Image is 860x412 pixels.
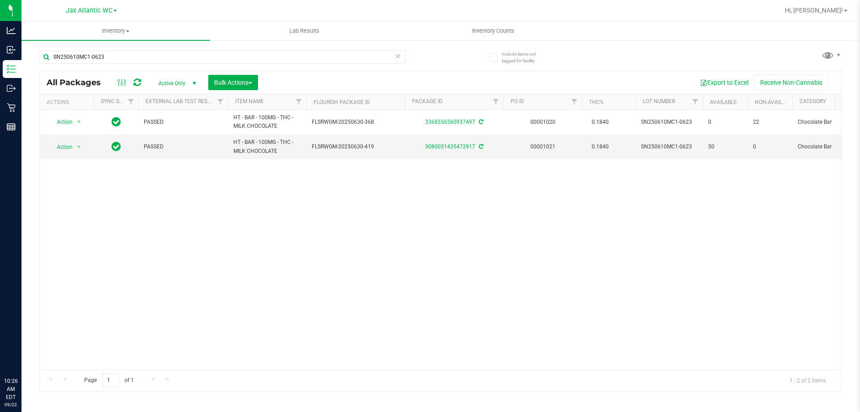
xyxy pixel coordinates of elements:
a: Available [710,99,737,105]
span: PASSED [144,143,223,151]
span: 0 [753,143,787,151]
a: Filter [213,94,228,109]
a: THC% [589,99,604,105]
a: Item Name [235,98,264,104]
span: 0.1840 [587,116,613,129]
p: 10:26 AM EDT [4,377,17,401]
a: Filter [567,94,582,109]
a: External Lab Test Result [146,98,216,104]
a: Non-Available [755,99,795,105]
a: PO ID [511,98,524,104]
inline-svg: Inventory [7,65,16,74]
p: 09/22 [4,401,17,408]
a: 3080051435472917 [425,143,475,150]
a: Filter [688,94,703,109]
span: Inventory [21,27,210,35]
span: Bulk Actions [214,79,252,86]
span: Page of 1 [77,373,141,387]
a: Flourish Package ID [314,99,370,105]
a: 00001021 [530,143,555,150]
span: In Sync [112,140,121,153]
span: select [73,116,85,128]
span: 0 [708,118,742,126]
a: 00001020 [530,119,555,125]
span: PASSED [144,118,223,126]
a: Filter [292,94,306,109]
button: Bulk Actions [208,75,258,90]
input: 1 [103,373,119,387]
span: FLSRWGM-20250630-368 [312,118,400,126]
a: Lot Number [643,98,675,104]
a: Sync Status [101,98,135,104]
span: Hi, [PERSON_NAME]! [785,7,843,14]
a: Category [800,98,826,104]
inline-svg: Outbound [7,84,16,93]
span: Include items not tagged for facility [502,51,546,64]
span: Action [49,141,73,153]
span: SN250610MC1-0623 [641,118,697,126]
button: Export to Excel [694,75,754,90]
inline-svg: Retail [7,103,16,112]
span: 22 [753,118,787,126]
span: In Sync [112,116,121,128]
iframe: Resource center [9,340,36,367]
a: Inventory Counts [399,22,587,40]
span: 1 - 2 of 2 items [783,373,833,387]
a: Lab Results [210,22,399,40]
inline-svg: Analytics [7,26,16,35]
span: Lab Results [277,27,331,35]
a: Package ID [412,98,443,104]
span: Jax Atlantic WC [66,7,112,14]
button: Receive Non-Cannabis [754,75,828,90]
span: HT - BAR - 100MG - THC - MILK CHOCOLATE [233,113,301,130]
inline-svg: Reports [7,122,16,131]
a: Inventory [21,22,210,40]
span: 50 [708,143,742,151]
span: Clear [395,50,401,62]
inline-svg: Inbound [7,45,16,54]
div: Actions [47,99,90,105]
a: Filter [489,94,503,109]
span: Sync from Compliance System [477,143,483,150]
span: select [73,141,85,153]
span: Sync from Compliance System [477,119,483,125]
span: SN250610MC1-0623 [641,143,697,151]
span: Action [49,116,73,128]
a: 3368556560937497 [425,119,475,125]
span: Inventory Counts [460,27,526,35]
input: Search Package ID, Item Name, SKU, Lot or Part Number... [39,50,405,64]
span: 0.1840 [587,140,613,153]
a: Filter [124,94,138,109]
span: FLSRWGM-20250630-419 [312,143,400,151]
span: HT - BAR - 100MG - THC - MILK CHOCOLATE [233,138,301,155]
span: All Packages [47,78,110,87]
